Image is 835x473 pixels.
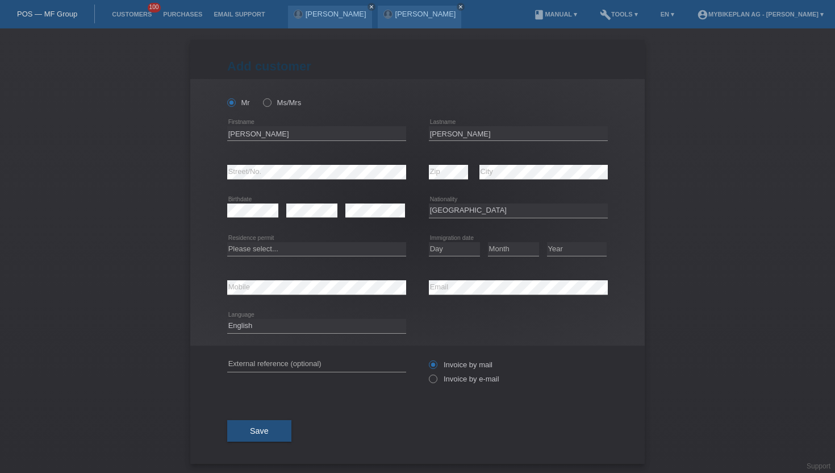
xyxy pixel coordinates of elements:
[368,3,375,11] a: close
[429,375,436,389] input: Invoice by e-mail
[227,98,235,106] input: Mr
[208,11,270,18] a: Email Support
[594,11,644,18] a: buildTools ▾
[227,420,291,442] button: Save
[655,11,680,18] a: EN ▾
[429,360,492,369] label: Invoice by mail
[227,98,250,107] label: Mr
[600,9,611,20] i: build
[369,4,374,10] i: close
[691,11,829,18] a: account_circleMybikeplan AG - [PERSON_NAME] ▾
[227,59,608,73] h1: Add customer
[148,3,161,13] span: 100
[429,360,436,375] input: Invoice by mail
[17,10,77,18] a: POS — MF Group
[458,4,464,10] i: close
[306,10,366,18] a: [PERSON_NAME]
[528,11,583,18] a: bookManual ▾
[807,462,830,470] a: Support
[250,426,269,435] span: Save
[106,11,157,18] a: Customers
[429,375,499,383] label: Invoice by e-mail
[395,10,456,18] a: [PERSON_NAME]
[157,11,208,18] a: Purchases
[263,98,301,107] label: Ms/Mrs
[697,9,708,20] i: account_circle
[263,98,270,106] input: Ms/Mrs
[457,3,465,11] a: close
[533,9,545,20] i: book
